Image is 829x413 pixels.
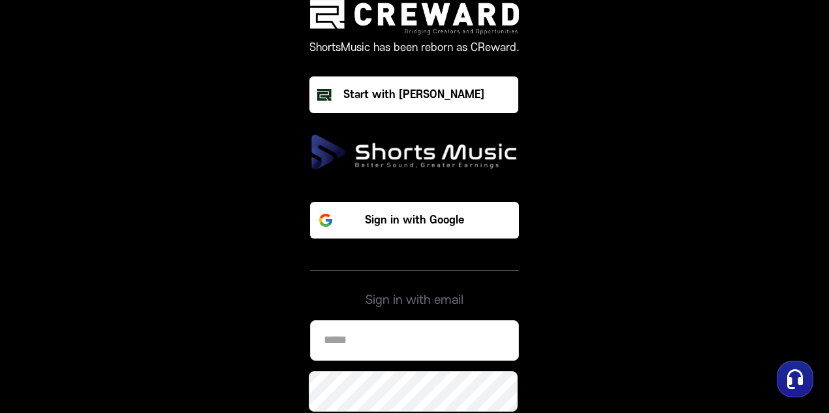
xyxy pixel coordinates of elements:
[343,87,484,103] div: Start with [PERSON_NAME]
[310,270,519,310] div: Sign in with email
[309,40,520,56] p: ShortsMusic has been reborn as CReward.
[365,212,464,228] p: Sign in with Google
[86,305,168,337] a: Messages
[108,325,147,335] span: Messages
[309,76,518,113] button: Start with [PERSON_NAME]
[490,382,510,403] img: eye
[310,134,519,171] img: ShortsMusic
[193,324,225,335] span: Settings
[310,202,519,239] button: Sign in with Google
[4,305,86,337] a: Home
[309,76,520,113] a: Start with [PERSON_NAME]
[33,324,56,335] span: Home
[168,305,251,337] a: Settings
